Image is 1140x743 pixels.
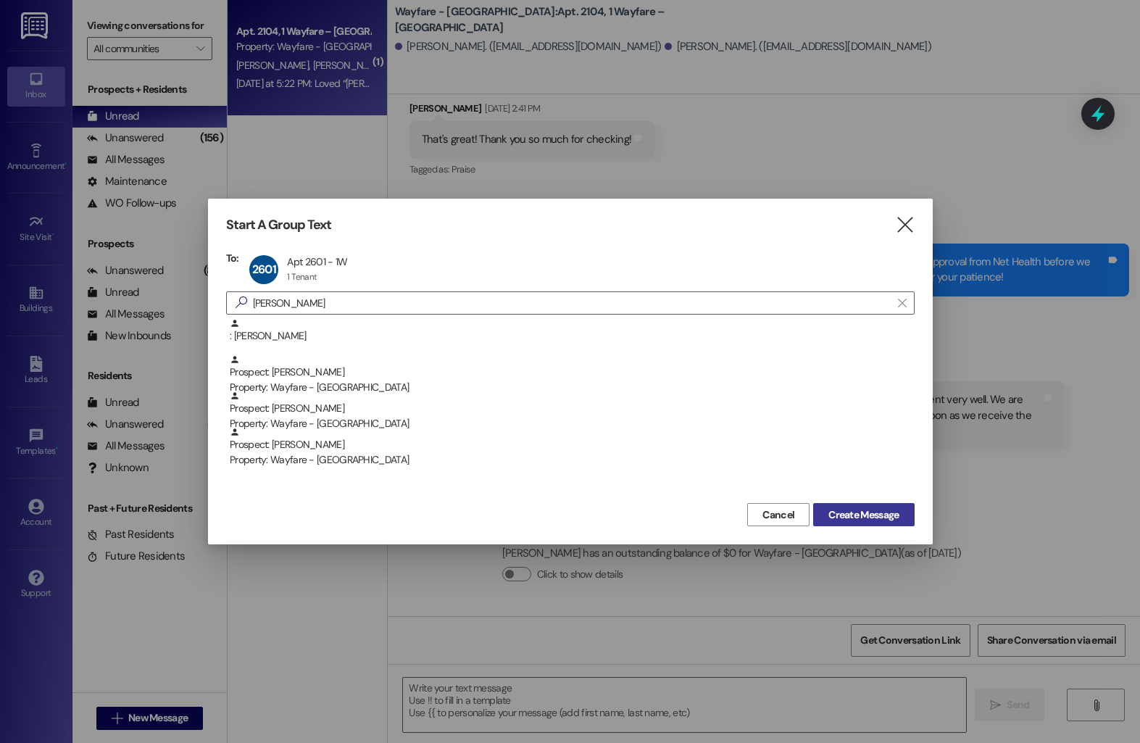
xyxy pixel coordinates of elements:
input: Search for any contact or apartment [253,293,891,313]
div: Property: Wayfare - [GEOGRAPHIC_DATA] [230,416,915,431]
i:  [895,217,915,233]
div: Prospect: [PERSON_NAME] [230,354,915,396]
button: Cancel [747,503,810,526]
div: Property: Wayfare - [GEOGRAPHIC_DATA] [230,380,915,395]
button: Create Message [813,503,914,526]
div: Apt 2601 - 1W [287,255,347,268]
span: 2601 [252,262,276,277]
button: Clear text [891,292,914,314]
div: Property: Wayfare - [GEOGRAPHIC_DATA] [230,452,915,468]
h3: To: [226,252,239,265]
div: Prospect: [PERSON_NAME]Property: Wayfare - [GEOGRAPHIC_DATA] [226,391,915,427]
i:  [898,297,906,309]
h3: Start A Group Text [226,217,332,233]
div: Prospect: [PERSON_NAME] [230,427,915,468]
div: Prospect: [PERSON_NAME]Property: Wayfare - [GEOGRAPHIC_DATA] [226,354,915,391]
span: Cancel [762,507,794,523]
div: Prospect: [PERSON_NAME] [230,391,915,432]
div: Prospect: [PERSON_NAME]Property: Wayfare - [GEOGRAPHIC_DATA] [226,427,915,463]
div: : [PERSON_NAME] [226,318,915,354]
div: : [PERSON_NAME] [230,318,915,344]
i:  [230,295,253,310]
span: Create Message [828,507,899,523]
div: 1 Tenant [287,271,317,283]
